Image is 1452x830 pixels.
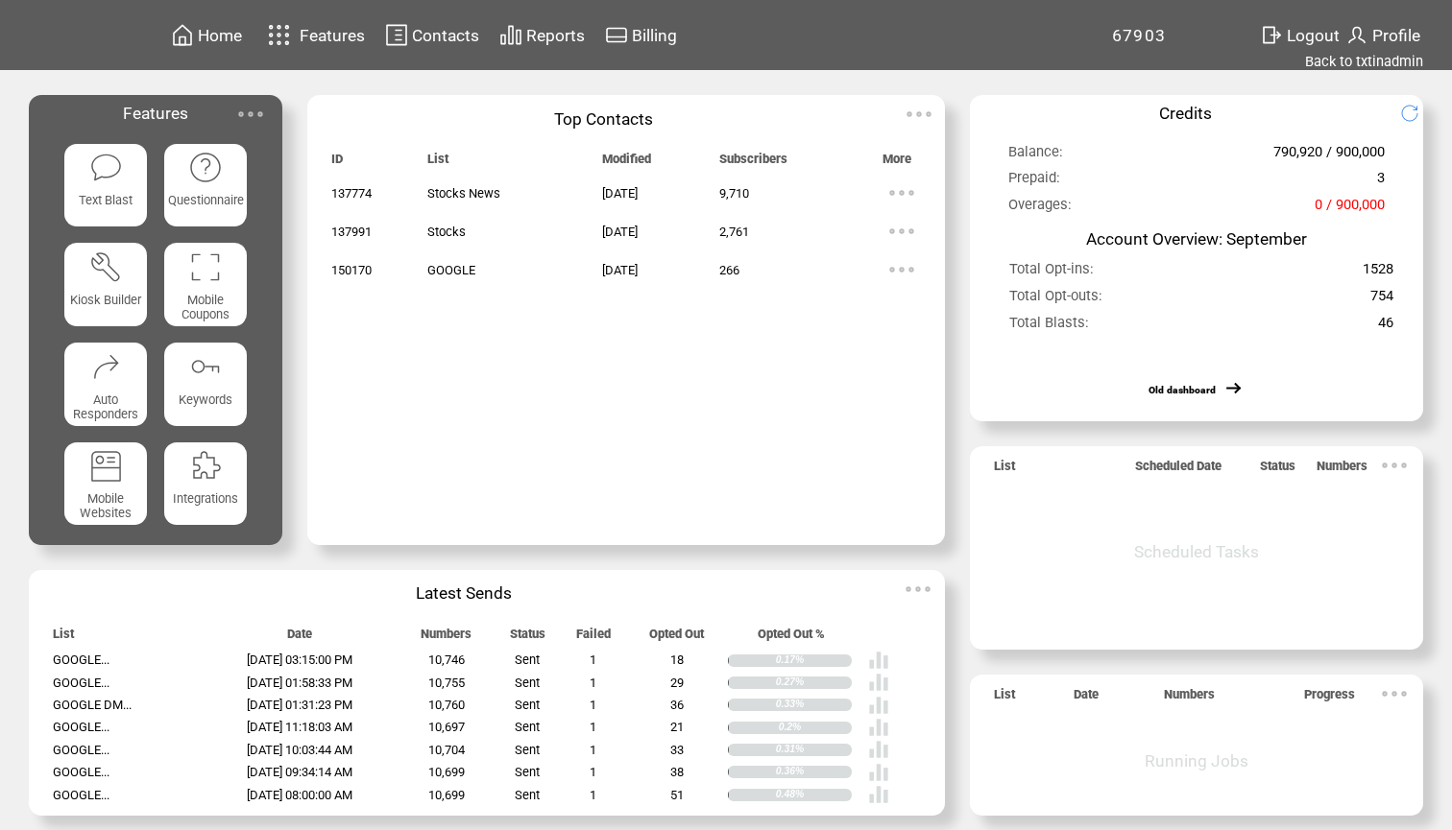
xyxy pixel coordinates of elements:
div: 0.48% [776,789,852,801]
span: 18 [670,652,684,667]
span: GOOGLE... [53,676,109,690]
span: Numbers [421,627,472,650]
img: poll%20-%20white.svg [868,650,889,671]
span: Sent [515,743,540,757]
span: 1 [590,788,596,802]
span: 137774 [331,186,372,201]
img: ellypsis.svg [883,212,921,250]
span: Account Overview: September [1086,229,1307,249]
span: GOOGLE... [53,652,109,667]
span: Status [510,627,545,650]
span: GOOGLE... [53,788,109,802]
span: [DATE] 10:03:44 AM [247,743,352,757]
div: 0.2% [779,722,852,734]
span: 9,710 [719,186,749,201]
span: 1 [590,765,596,779]
a: Mobile Websites [64,442,148,526]
span: Balance: [1008,143,1063,169]
span: Date [287,627,312,650]
div: 0.31% [776,744,852,756]
div: 0.17% [776,654,852,667]
span: Opted Out [649,627,704,650]
img: poll%20-%20white.svg [868,672,889,693]
span: 51 [670,788,684,802]
span: 1 [590,743,596,757]
img: poll%20-%20white.svg [868,762,889,783]
span: List [427,152,448,175]
span: List [994,687,1015,710]
img: creidtcard.svg [605,23,628,47]
span: 29 [670,676,684,690]
span: Running Jobs [1145,751,1248,771]
a: Profile [1343,20,1423,50]
a: Logout [1257,20,1343,50]
img: mobile-websites.svg [89,449,123,483]
span: [DATE] 01:31:23 PM [247,698,352,712]
a: Kiosk Builder [64,243,148,326]
span: Mobile Websites [80,491,132,520]
span: Latest Sends [416,583,512,603]
span: Stocks [427,225,466,239]
span: GOOGLE... [53,720,109,734]
img: ellypsis.svg [1375,446,1414,485]
span: Features [123,104,188,123]
img: text-blast.svg [89,151,123,184]
span: [DATE] 01:58:33 PM [247,676,352,690]
img: poll%20-%20white.svg [868,695,889,716]
a: Keywords [164,343,248,426]
span: 1 [590,720,596,734]
span: Total Opt-outs: [1009,287,1102,313]
a: Reports [496,20,588,50]
span: 10,704 [428,743,465,757]
span: Credits [1159,104,1212,123]
span: Logout [1287,26,1340,45]
div: 0.33% [776,699,852,711]
a: Questionnaire [164,144,248,227]
a: Billing [602,20,680,50]
a: Home [168,20,245,50]
span: 150170 [331,263,372,277]
span: Auto Responders [73,392,138,421]
span: 1 [590,698,596,712]
img: keywords.svg [188,349,222,383]
img: contacts.svg [385,23,408,47]
img: poll%20-%20white.svg [868,739,889,760]
img: auto-responders.svg [89,349,123,383]
span: 10,699 [428,788,465,802]
span: 36 [670,698,684,712]
span: 33 [670,743,684,757]
span: GOOGLE... [53,743,109,757]
span: Kiosk Builder [70,293,141,307]
span: 10,746 [428,652,465,667]
span: Keywords [179,392,232,407]
span: [DATE] 03:15:00 PM [247,652,352,667]
span: Total Opt-ins: [1009,260,1094,286]
span: Date [1074,687,1099,710]
span: [DATE] 11:18:03 AM [247,720,352,734]
span: [DATE] [602,186,638,201]
span: Reports [526,26,585,45]
span: Mobile Coupons [181,293,230,321]
span: 3 [1377,169,1385,195]
span: 10,697 [428,720,465,734]
a: Integrations [164,442,248,526]
span: Integrations [173,491,238,506]
span: ID [331,152,343,175]
span: Features [300,26,365,45]
span: Home [198,26,242,45]
span: Sent [515,652,540,667]
a: Features [259,16,368,54]
span: Progress [1304,687,1355,710]
a: Contacts [382,20,482,50]
img: ellypsis.svg [883,174,921,212]
span: Sent [515,676,540,690]
span: Failed [576,627,611,650]
span: [DATE] [602,225,638,239]
span: Overages: [1008,196,1072,222]
div: 0.27% [776,676,852,689]
span: 1 [590,652,596,667]
img: ellypsis.svg [1375,675,1414,713]
span: Stocks News [427,186,500,201]
span: 266 [719,263,739,277]
img: coupons.svg [188,250,222,284]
